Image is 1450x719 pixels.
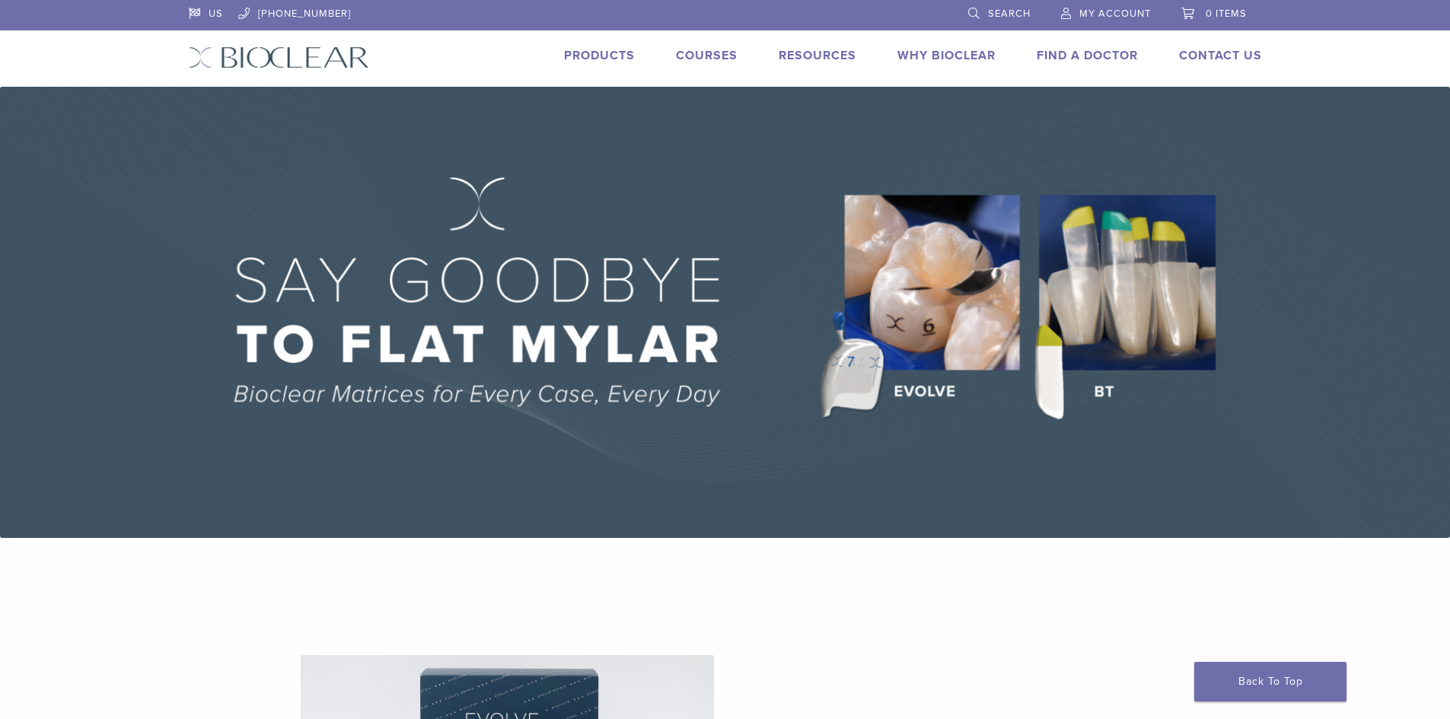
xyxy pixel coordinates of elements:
[779,48,856,63] a: Resources
[988,8,1031,20] span: Search
[1179,48,1262,63] a: Contact Us
[1194,662,1346,702] a: Back To Top
[897,48,996,63] a: Why Bioclear
[1037,48,1138,63] a: Find A Doctor
[676,48,738,63] a: Courses
[564,48,635,63] a: Products
[189,46,369,68] img: Bioclear
[1079,8,1151,20] span: My Account
[1206,8,1247,20] span: 0 items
